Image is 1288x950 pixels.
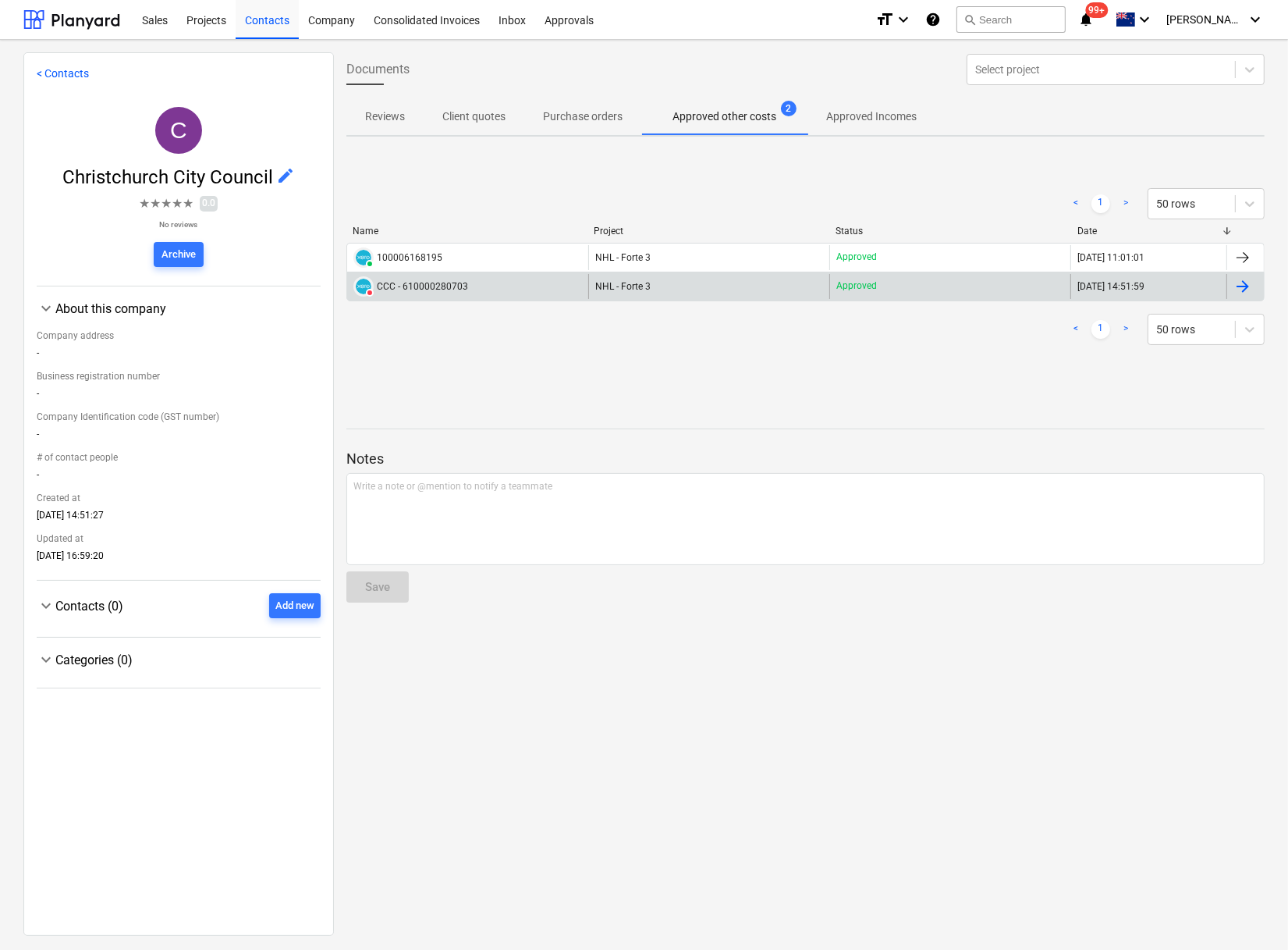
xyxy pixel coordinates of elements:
[594,226,824,237] div: Project
[172,194,183,213] span: ★
[37,669,321,675] div: Categories (0)
[356,250,371,265] img: xero.svg
[595,281,651,292] span: NHL - Forte 3
[275,597,314,615] div: Add new
[37,388,321,405] div: -
[37,486,321,510] div: Created at
[55,653,321,667] div: Categories (0)
[377,252,442,263] div: 100006168195
[161,194,172,213] span: ★
[154,242,204,267] button: Archive
[672,109,776,125] p: Approved other costs
[37,365,321,388] div: Business registration number
[346,450,1265,468] p: Notes
[1066,194,1085,213] a: Previous page
[55,599,123,614] span: Contacts (0)
[269,593,321,618] button: Add new
[276,166,295,185] span: edit
[37,593,321,618] div: Contacts (0)Add new
[37,446,321,469] div: # of contact people
[836,251,877,264] p: Approved
[836,226,1065,237] div: Status
[62,166,276,188] span: Christchurch City Council
[1116,320,1135,339] a: Next page
[170,117,187,143] span: C
[1086,2,1109,18] span: 99+
[377,281,468,292] div: CCC - 610000280703
[781,101,797,116] span: 2
[356,279,371,294] img: xero.svg
[155,107,202,154] div: Christchurch
[161,246,196,264] div: Archive
[836,279,877,293] p: Approved
[37,324,321,347] div: Company address
[37,527,321,550] div: Updated at
[37,510,321,527] div: [DATE] 14:51:27
[37,429,321,446] div: -
[894,10,913,29] i: keyboard_arrow_down
[150,194,161,213] span: ★
[875,10,894,29] i: format_size
[55,301,321,316] div: About this company
[37,347,321,365] div: -
[1091,320,1110,339] a: Page 1 is your current page
[37,650,55,669] span: keyboard_arrow_down
[1135,10,1154,29] i: keyboard_arrow_down
[1091,194,1110,213] a: Page 1 is your current page
[1066,320,1085,339] a: Previous page
[139,194,150,213] span: ★
[353,247,374,268] div: Invoice has been synced with Xero and its status is currently PAID
[826,109,917,125] p: Approved Incomes
[1246,10,1265,29] i: keyboard_arrow_down
[1166,13,1244,26] span: [PERSON_NAME]
[37,299,55,318] span: keyboard_arrow_down
[963,13,976,26] span: search
[346,60,410,79] span: Documents
[543,109,623,125] p: Purchase orders
[37,299,321,318] div: About this company
[925,10,941,29] i: Knowledge base
[37,67,89,80] a: < Contacts
[1077,281,1144,292] div: [DATE] 14:51:59
[1116,194,1135,213] a: Next page
[353,276,374,297] div: Invoice has been synced with Xero and its status is currently DELETED
[442,109,506,125] p: Client quotes
[353,226,582,237] div: Name
[37,405,321,429] div: Company Identification code (GST number)
[1077,226,1221,237] div: Date
[37,596,55,615] span: keyboard_arrow_down
[1210,875,1288,950] iframe: Chat Widget
[595,252,651,263] span: NHL - Forte 3
[37,318,321,568] div: About this company
[37,469,321,486] div: -
[1077,252,1144,263] div: [DATE] 11:01:01
[200,196,218,211] span: 0.0
[956,6,1066,33] button: Search
[37,650,321,669] div: Categories (0)
[365,109,405,125] p: Reviews
[139,219,218,229] p: No reviews
[37,550,321,568] div: [DATE] 16:59:20
[1078,10,1094,29] i: notifications
[183,194,193,213] span: ★
[37,618,321,624] div: Contacts (0)Add new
